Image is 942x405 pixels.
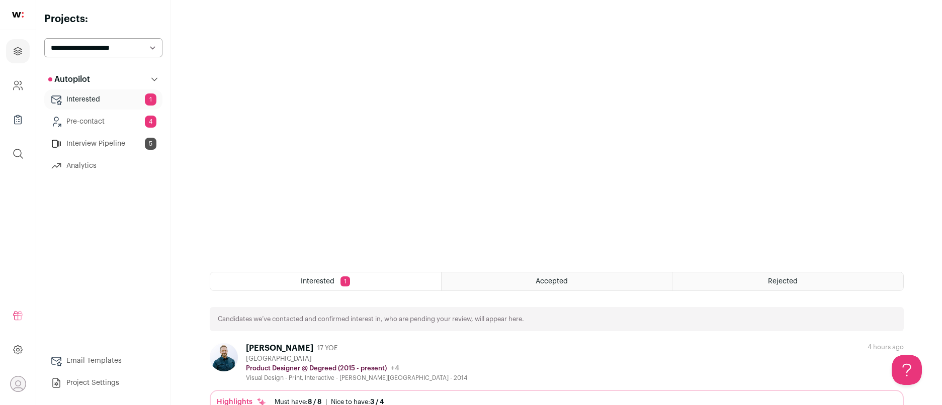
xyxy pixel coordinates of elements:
[246,364,387,372] p: Product Designer @ Degreed (2015 - present)
[44,89,162,110] a: Interested1
[246,343,313,353] div: [PERSON_NAME]
[6,73,30,97] a: Company and ATS Settings
[44,351,162,371] a: Email Templates
[44,12,162,26] h2: Projects:
[391,365,399,372] span: +4
[145,93,156,106] span: 1
[6,39,30,63] a: Projects
[317,344,337,352] span: 17 YOE
[246,374,467,382] div: Visual Design - Print, Interactive - [PERSON_NAME][GEOGRAPHIC_DATA] - 2014
[44,134,162,154] a: Interview Pipeline5
[210,343,238,371] img: 034f3dd94d3cbc3395d426590a216670d3066875793e99dfc1ce9dc47870f283.jpg
[370,398,384,405] span: 3 / 4
[868,343,904,351] div: 4 hours ago
[10,376,26,392] button: Open dropdown
[48,73,90,85] p: Autopilot
[308,398,321,405] span: 8 / 8
[145,116,156,128] span: 4
[218,315,524,323] p: Candidates we’ve contacted and confirmed interest in, who are pending your review, will appear here.
[44,373,162,393] a: Project Settings
[6,108,30,132] a: Company Lists
[145,138,156,150] span: 5
[246,355,467,363] div: [GEOGRAPHIC_DATA]
[672,272,903,290] a: Rejected
[12,12,24,18] img: wellfound-shorthand-0d5821cbd27db2630d0214b213865d53afaa358527fdda9d0ea32b1df1b89c2c.svg
[44,156,162,176] a: Analytics
[44,69,162,89] button: Autopilot
[892,355,922,385] iframe: Help Scout Beacon - Open
[44,112,162,132] a: Pre-contact4
[768,278,798,285] span: Rejected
